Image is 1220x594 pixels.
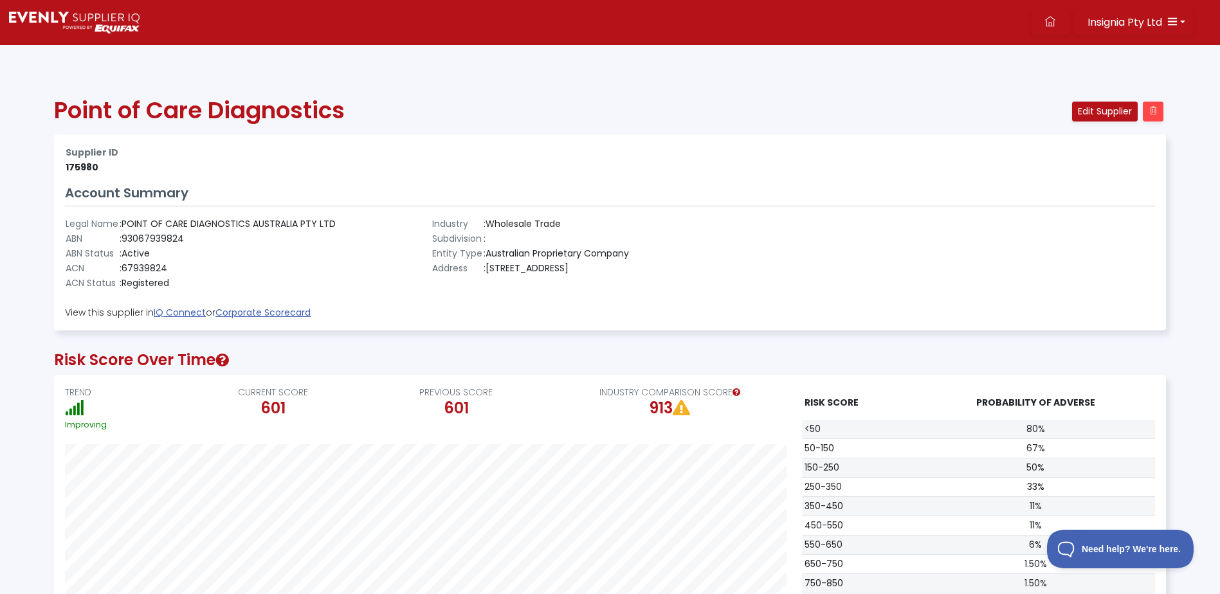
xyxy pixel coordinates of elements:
[65,246,119,261] td: ABN Status
[370,399,542,418] h2: 601
[54,351,1166,370] h2: Risk Score Over Time
[802,535,916,554] td: 550-650
[120,232,122,245] span: :
[215,306,311,319] a: Corporate Scorecard
[432,217,483,231] td: Industry
[802,554,916,573] td: 650-750
[802,438,916,458] td: 50-150
[65,231,119,246] td: ABN
[65,261,119,276] td: ACN
[802,420,916,439] td: <50
[484,262,486,274] span: :
[65,185,1155,201] h3: Account Summary
[802,477,916,496] td: 250-350
[483,246,630,261] td: Australian Proprietary Company
[154,306,206,319] a: IQ Connect
[916,496,1155,516] td: 11%
[432,246,483,261] td: Entity Type
[120,247,122,260] span: :
[119,217,336,231] td: POINT OF CARE DIAGNOSTICS AUSTRALIA PTY LTD
[65,419,107,430] small: Improving
[370,386,542,399] p: PREVIOUS SCORE
[483,217,630,231] td: Wholesale Trade
[916,516,1155,535] td: 11%
[484,232,486,245] span: :
[65,145,787,160] th: Supplier ID
[802,496,916,516] td: 350-450
[119,276,336,291] td: Registered
[65,217,119,231] td: Legal Name
[1047,530,1194,568] iframe: Toggle Customer Support
[65,276,119,291] td: ACN Status
[187,399,360,418] h2: 601
[916,573,1155,593] td: 1.50%
[120,276,122,289] span: :
[483,261,630,276] td: [STREET_ADDRESS]
[484,247,486,260] span: :
[1074,10,1194,35] button: Insignia Pty Ltd
[916,477,1155,496] td: 33%
[120,262,122,274] span: :
[9,12,140,33] img: Supply Predict
[553,386,787,399] p: INDUSTRY COMPARISON SCORE
[553,399,787,418] div: 913
[119,231,336,246] td: 93067939824
[802,386,916,420] th: RISK SCORE
[65,306,1155,319] p: View this supplier in or
[802,573,916,593] td: 750-850
[1088,15,1162,30] span: Insignia Pty Ltd
[187,386,360,399] p: CURRENT SCORE
[119,246,336,261] td: Active
[802,458,916,477] td: 150-250
[916,420,1155,439] td: 80%
[802,516,916,535] td: 450-550
[916,535,1155,554] td: 6%
[65,160,787,175] td: 175980
[916,458,1155,477] td: 50%
[916,554,1155,573] td: 1.50%
[432,231,483,246] td: Subdivision
[54,94,345,127] span: Point of Care Diagnostics
[916,386,1155,420] th: PROBABILITY OF ADVERSE
[484,217,486,230] span: :
[1072,102,1138,122] button: Edit Supplier
[120,217,122,230] span: :
[65,386,177,399] p: TREND
[432,261,483,276] td: Address
[916,438,1155,458] td: 67%
[119,261,336,276] td: 67939824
